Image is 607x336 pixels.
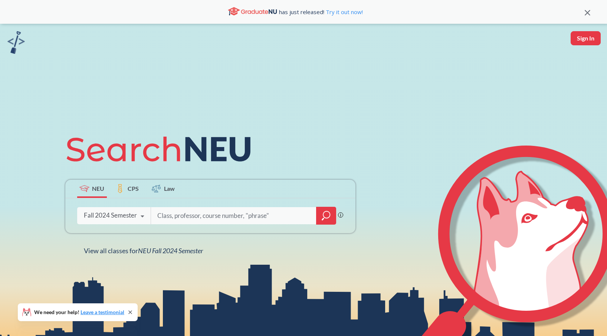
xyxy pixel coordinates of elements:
span: CPS [128,184,139,193]
span: We need your help! [34,310,124,315]
span: View all classes for [84,247,203,255]
a: Leave a testimonial [81,309,124,315]
span: has just released! [279,8,363,16]
a: Try it out now! [324,8,363,16]
span: NEU [92,184,104,193]
span: NEU Fall 2024 Semester [138,247,203,255]
a: sandbox logo [7,31,25,56]
input: Class, professor, course number, "phrase" [157,208,311,224]
img: sandbox logo [7,31,25,54]
svg: magnifying glass [322,211,331,221]
div: Fall 2024 Semester [84,211,137,219]
span: Law [164,184,175,193]
div: magnifying glass [316,207,336,225]
button: Sign In [571,31,601,45]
